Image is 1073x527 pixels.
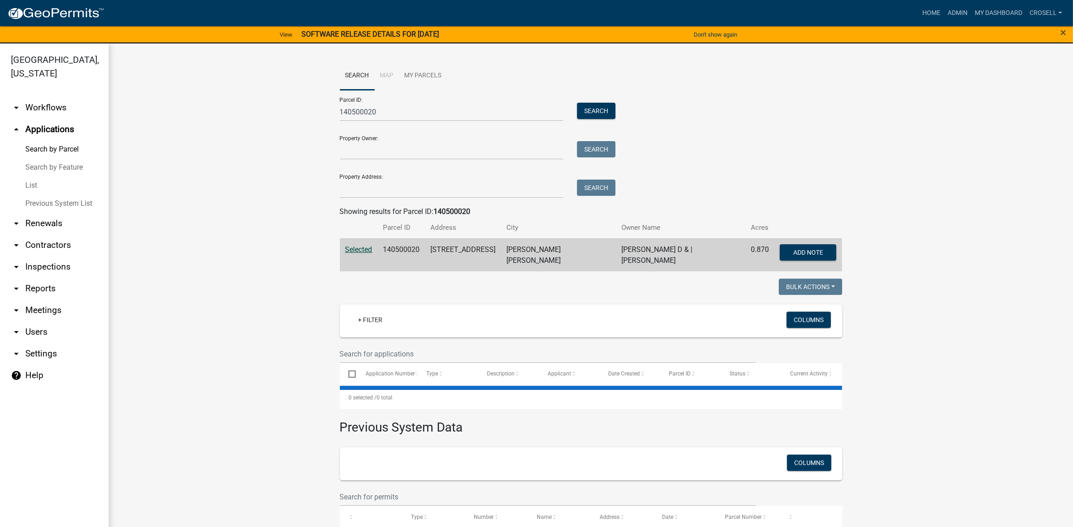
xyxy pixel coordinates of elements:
div: 0 total [340,386,842,409]
td: [PERSON_NAME] D & | [PERSON_NAME] [616,238,745,271]
datatable-header-cell: Type [418,363,478,385]
a: View [276,27,296,42]
input: Search for applications [340,345,756,363]
button: Search [577,141,615,157]
button: Columns [787,455,831,471]
button: Search [577,103,615,119]
span: Description [487,370,515,377]
i: arrow_drop_down [11,102,22,113]
button: Close [1060,27,1066,38]
a: crosell [1026,5,1066,22]
datatable-header-cell: Parcel ID [660,363,721,385]
th: Address [425,217,501,238]
th: City [501,217,616,238]
span: Status [730,370,745,377]
span: Parcel ID [669,370,691,377]
a: Selected [345,245,372,254]
span: × [1060,26,1066,39]
strong: SOFTWARE RELEASE DETAILS FOR [DATE] [301,30,439,38]
span: Name [537,514,552,520]
h3: Previous System Data [340,409,842,437]
datatable-header-cell: Applicant [539,363,600,385]
i: arrow_drop_down [11,348,22,359]
i: arrow_drop_down [11,218,22,229]
span: Type [426,370,438,377]
button: Columns [787,312,831,328]
i: arrow_drop_down [11,283,22,294]
span: Date [662,514,673,520]
span: Add Note [793,248,823,256]
td: 0.870 [745,238,774,271]
div: Showing results for Parcel ID: [340,206,842,217]
th: Parcel ID [378,217,425,238]
a: Home [919,5,944,22]
a: My Parcels [399,62,447,90]
span: Current Activity [790,370,828,377]
button: Search [577,180,615,196]
span: 0 selected / [348,394,377,401]
datatable-header-cell: Date Created [600,363,660,385]
a: My Dashboard [971,5,1026,22]
a: + Filter [351,312,390,328]
span: Type [411,514,423,520]
datatable-header-cell: Application Number [357,363,418,385]
button: Don't show again [690,27,741,42]
td: [PERSON_NAME] [PERSON_NAME] [501,238,616,271]
td: 140500020 [378,238,425,271]
span: Application Number [366,370,415,377]
i: help [11,370,22,381]
datatable-header-cell: Description [478,363,539,385]
i: arrow_drop_down [11,305,22,316]
input: Search for permits [340,488,756,506]
datatable-header-cell: Select [340,363,357,385]
th: Acres [745,217,774,238]
i: arrow_drop_down [11,240,22,251]
i: arrow_drop_down [11,327,22,337]
span: Number [474,514,494,520]
datatable-header-cell: Current Activity [782,363,842,385]
th: Owner Name [616,217,745,238]
strong: 140500020 [434,207,471,216]
td: [STREET_ADDRESS] [425,238,501,271]
i: arrow_drop_up [11,124,22,135]
a: Search [340,62,375,90]
span: Parcel Number [725,514,762,520]
span: Date Created [608,370,640,377]
button: Bulk Actions [779,279,842,295]
a: Admin [944,5,971,22]
button: Add Note [780,244,836,261]
i: arrow_drop_down [11,261,22,272]
datatable-header-cell: Status [721,363,782,385]
span: Applicant [548,370,571,377]
span: Address [600,514,620,520]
